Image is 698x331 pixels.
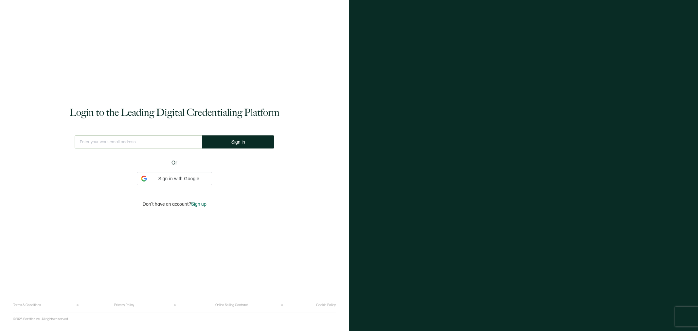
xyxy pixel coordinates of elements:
span: Or [171,159,177,167]
p: ©2025 Sertifier Inc.. All rights reserved. [13,317,69,321]
a: Cookie Policy [316,303,336,307]
span: Sign in with Google [150,175,208,182]
button: Sign In [202,135,274,148]
div: Sign in with Google [137,172,212,185]
span: Sign In [231,140,245,145]
span: Sign up [191,201,206,207]
a: Online Selling Contract [215,303,248,307]
a: Privacy Policy [114,303,134,307]
a: Terms & Conditions [13,303,41,307]
input: Enter your work email address [75,135,202,148]
h1: Login to the Leading Digital Credentialing Platform [69,106,279,119]
p: Don't have an account? [143,201,206,207]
